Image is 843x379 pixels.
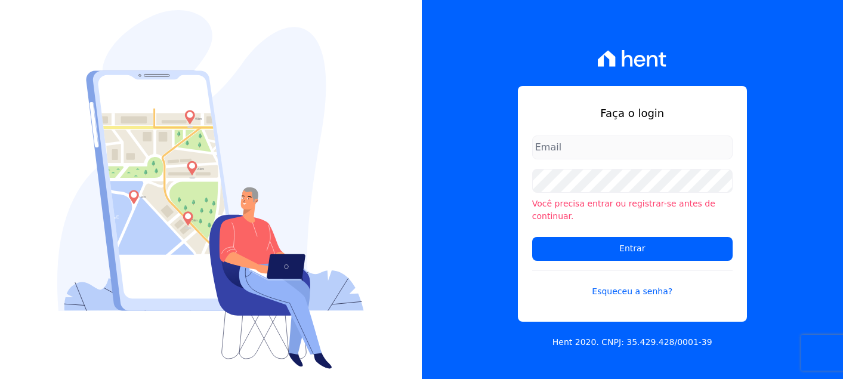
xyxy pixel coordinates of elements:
a: Esqueceu a senha? [532,270,733,298]
h1: Faça o login [532,105,733,121]
input: Entrar [532,237,733,261]
li: Você precisa entrar ou registrar-se antes de continuar. [532,198,733,223]
img: Login [57,10,364,369]
input: Email [532,135,733,159]
p: Hent 2020. CNPJ: 35.429.428/0001-39 [552,336,712,349]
